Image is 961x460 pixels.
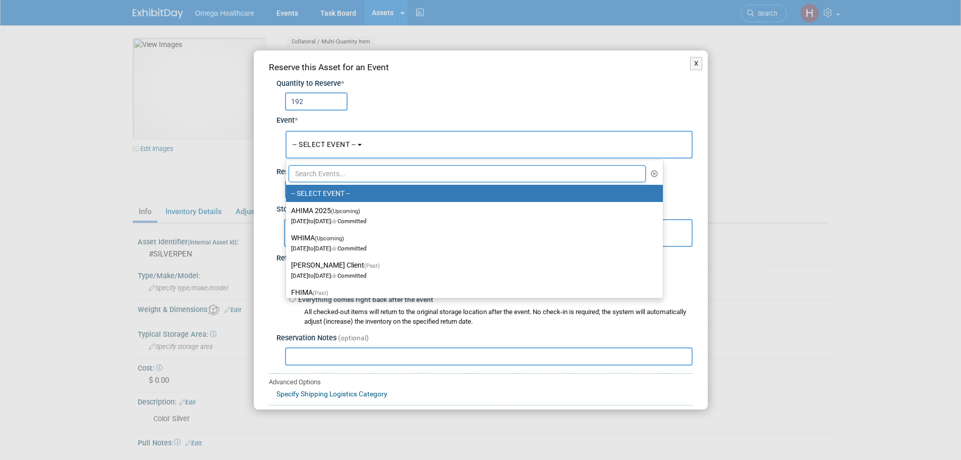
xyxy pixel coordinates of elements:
[291,289,366,306] span: [DATE] [DATE] Committed
[269,378,693,387] div: Advanced Options
[308,218,314,225] span: to
[284,219,693,247] button: Skyline Suncoast[GEOGRAPHIC_DATA], [GEOGRAPHIC_DATA]
[313,290,328,296] span: (Past)
[296,295,433,305] label: Everything comes right back after the event
[291,204,653,227] label: AHIMA 2025
[291,259,653,282] label: [PERSON_NAME] Client
[291,187,653,200] label: -- SELECT EVENT --
[291,286,653,309] label: FHIMA
[276,161,693,178] div: Reservation Date
[276,111,693,126] div: Event
[690,57,703,70] button: X
[276,198,693,215] div: Storage Location
[291,262,386,279] span: [DATE] [DATE] Committed
[289,165,646,182] input: Search Events...
[276,79,693,89] div: Quantity to Reserve
[269,62,389,72] span: Reserve this Asset for an Event
[291,231,653,254] label: WHIMA
[285,180,353,198] input: Reservation Date
[338,334,369,342] span: (optional)
[304,308,693,327] div: All checked-out items will return to the original storage location after the event. No check-in i...
[315,235,344,242] span: (Upcoming)
[276,334,336,342] span: Reservation Notes
[291,208,366,225] span: [DATE] [DATE] Committed
[364,263,380,269] span: (Past)
[291,235,366,252] span: [DATE] [DATE] Committed
[276,247,693,264] div: Return to Storage / Check-in
[286,131,693,159] button: -- SELECT EVENT --
[308,272,314,279] span: to
[308,245,314,252] span: to
[331,208,360,215] span: (Upcoming)
[276,390,387,398] a: Specify Shipping Logistics Category
[293,140,356,148] span: -- SELECT EVENT --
